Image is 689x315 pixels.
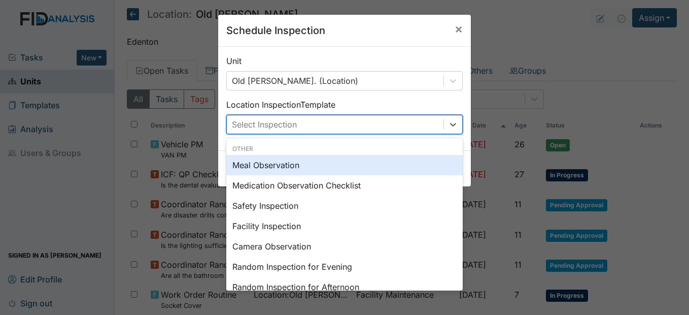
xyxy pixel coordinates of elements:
[226,236,463,257] div: Camera Observation
[455,21,463,36] span: ×
[226,99,335,111] label: Location Inspection Template
[226,257,463,277] div: Random Inspection for Evening
[226,277,463,297] div: Random Inspection for Afternoon
[226,175,463,196] div: Medication Observation Checklist
[232,75,358,87] div: Old [PERSON_NAME]. (Location)
[226,23,325,38] h5: Schedule Inspection
[446,15,471,43] button: Close
[226,55,242,67] label: Unit
[226,196,463,216] div: Safety Inspection
[226,155,463,175] div: Meal Observation
[226,216,463,236] div: Facility Inspection
[232,118,297,131] div: Select Inspection
[226,144,463,153] div: Other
